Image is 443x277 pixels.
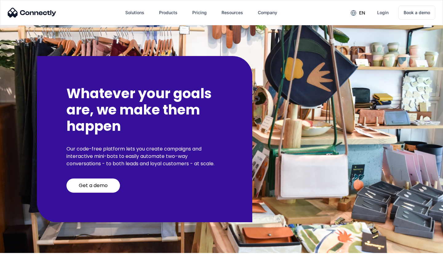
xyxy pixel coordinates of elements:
[66,145,223,167] p: Our code-free platform lets you create campaigns and interactive mini-bots to easily automate two...
[12,266,37,275] ul: Language list
[120,5,149,20] div: Solutions
[154,5,182,20] div: Products
[377,8,389,17] div: Login
[125,8,144,17] div: Solutions
[6,266,37,275] aside: Language selected: English
[79,183,108,189] div: Get a demo
[359,9,365,17] div: en
[217,5,248,20] div: Resources
[398,6,435,20] a: Book a demo
[159,8,178,17] div: Products
[8,8,56,18] img: Connectly Logo
[66,179,120,193] a: Get a demo
[187,5,212,20] a: Pricing
[221,8,243,17] div: Resources
[253,5,282,20] div: Company
[66,86,223,134] h2: Whatever your goals are, we make them happen
[192,8,207,17] div: Pricing
[258,8,277,17] div: Company
[346,8,370,17] div: en
[372,5,393,20] a: Login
